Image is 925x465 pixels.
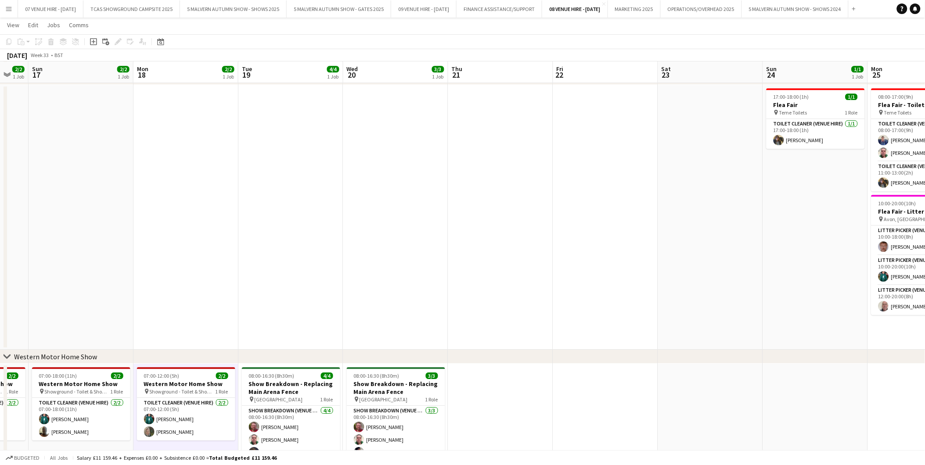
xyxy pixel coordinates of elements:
[43,19,64,31] a: Jobs
[29,52,51,58] span: Week 33
[32,398,130,440] app-card-role: Toilet Cleaner (Venue Hire)2/207:00-18:00 (11h)[PERSON_NAME][PERSON_NAME]
[661,0,742,18] button: OPERATIONS/OVERHEAD 2025
[845,109,858,116] span: 1 Role
[144,372,180,379] span: 07:00-12:00 (5h)
[77,454,277,461] div: Salary £11 159.46 + Expenses £0.00 + Subsistence £0.00 =
[321,372,333,379] span: 4/4
[137,380,235,388] h3: Western Motor Home Show
[54,52,63,58] div: BST
[7,21,19,29] span: View
[846,93,858,100] span: 1/1
[884,109,912,116] span: Teme Toilets
[432,73,444,80] div: 1 Job
[69,21,89,29] span: Comms
[180,0,287,18] button: 5 MALVERN AUTUMN SHOW - SHOWS 2025
[391,0,457,18] button: 09 VENUE HIRE - [DATE]
[4,453,41,463] button: Budgeted
[767,88,865,149] app-job-card: 17:00-18:00 (1h)1/1Flea Fair Teme Toilets1 RoleToilet Cleaner (Venue Hire)1/117:00-18:00 (1h)[PER...
[557,65,564,73] span: Fri
[13,73,24,80] div: 1 Job
[354,372,400,379] span: 08:00-16:30 (8h30m)
[39,372,77,379] span: 07:00-18:00 (11h)
[347,367,445,461] app-job-card: 08:00-16:30 (8h30m)3/3Show Breakdown - Replacing Main Arena Fence [GEOGRAPHIC_DATA]1 RoleShow Bre...
[47,21,60,29] span: Jobs
[32,65,43,73] span: Sun
[287,0,391,18] button: 5 MALVERN AUTUMN SHOW - GATES 2025
[242,65,252,73] span: Tue
[255,396,303,403] span: [GEOGRAPHIC_DATA]
[347,65,358,73] span: Wed
[216,388,228,395] span: 1 Role
[360,396,408,403] span: [GEOGRAPHIC_DATA]
[542,0,608,18] button: 08 VENUE HIRE - [DATE]
[871,65,883,73] span: Mon
[242,380,340,396] h3: Show Breakdown - Replacing Main Arena Fence
[249,372,295,379] span: 08:00-16:30 (8h30m)
[209,454,277,461] span: Total Budgeted £11 159.46
[7,51,27,60] div: [DATE]
[425,396,438,403] span: 1 Role
[48,454,69,461] span: All jobs
[767,65,777,73] span: Sun
[65,19,92,31] a: Comms
[18,0,83,18] button: 07 VENUE HIRE - [DATE]
[878,93,914,100] span: 08:00-17:00 (9h)
[137,367,235,440] app-job-card: 07:00-12:00 (5h)2/2Western Motor Home Show Showground - Toilet & Showers1 RoleToilet Cleaner (Ven...
[14,352,97,361] div: Western Motor Home Show
[4,19,23,31] a: View
[28,21,38,29] span: Edit
[14,455,40,461] span: Budgeted
[346,70,358,80] span: 20
[347,406,445,461] app-card-role: Show Breakdown (Venue Hire)3/308:00-16:30 (8h30m)[PERSON_NAME][PERSON_NAME][PERSON_NAME]
[852,73,864,80] div: 1 Job
[320,396,333,403] span: 1 Role
[767,119,865,149] app-card-role: Toilet Cleaner (Venue Hire)1/117:00-18:00 (1h)[PERSON_NAME]
[111,388,123,395] span: 1 Role
[450,70,463,80] span: 21
[779,109,807,116] span: Teme Toilets
[457,0,542,18] button: FINANCE ASSISTANCE/SUPPORT
[878,200,917,207] span: 10:00-20:00 (10h)
[137,65,148,73] span: Mon
[870,70,883,80] span: 25
[347,380,445,396] h3: Show Breakdown - Replacing Main Arena Fence
[118,73,129,80] div: 1 Job
[608,0,661,18] button: MARKETING 2025
[111,372,123,379] span: 2/2
[852,66,864,72] span: 1/1
[742,0,849,18] button: 5 MALVERN AUTUMN SHOW - SHOWS 2024
[432,66,444,72] span: 3/3
[150,388,216,395] span: Showground - Toilet & Showers
[660,70,671,80] span: 23
[32,367,130,440] app-job-card: 07:00-18:00 (11h)2/2Western Motor Home Show Showground - Toilet & Showers1 RoleToilet Cleaner (Ve...
[25,19,42,31] a: Edit
[83,0,180,18] button: TCAS SHOWGROUND CAMPSITE 2025
[555,70,564,80] span: 22
[31,70,43,80] span: 17
[328,73,339,80] div: 1 Job
[6,388,18,395] span: 1 Role
[216,372,228,379] span: 2/2
[662,65,671,73] span: Sat
[117,66,130,72] span: 2/2
[45,388,111,395] span: Showground - Toilet & Showers
[137,398,235,440] app-card-role: Toilet Cleaner (Venue Hire)2/207:00-12:00 (5h)[PERSON_NAME][PERSON_NAME]
[774,93,809,100] span: 17:00-18:00 (1h)
[452,65,463,73] span: Thu
[767,101,865,109] h3: Flea Fair
[6,372,18,379] span: 2/2
[241,70,252,80] span: 19
[12,66,25,72] span: 2/2
[327,66,339,72] span: 4/4
[222,66,234,72] span: 2/2
[765,70,777,80] span: 24
[426,372,438,379] span: 3/3
[32,380,130,388] h3: Western Motor Home Show
[223,73,234,80] div: 1 Job
[136,70,148,80] span: 18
